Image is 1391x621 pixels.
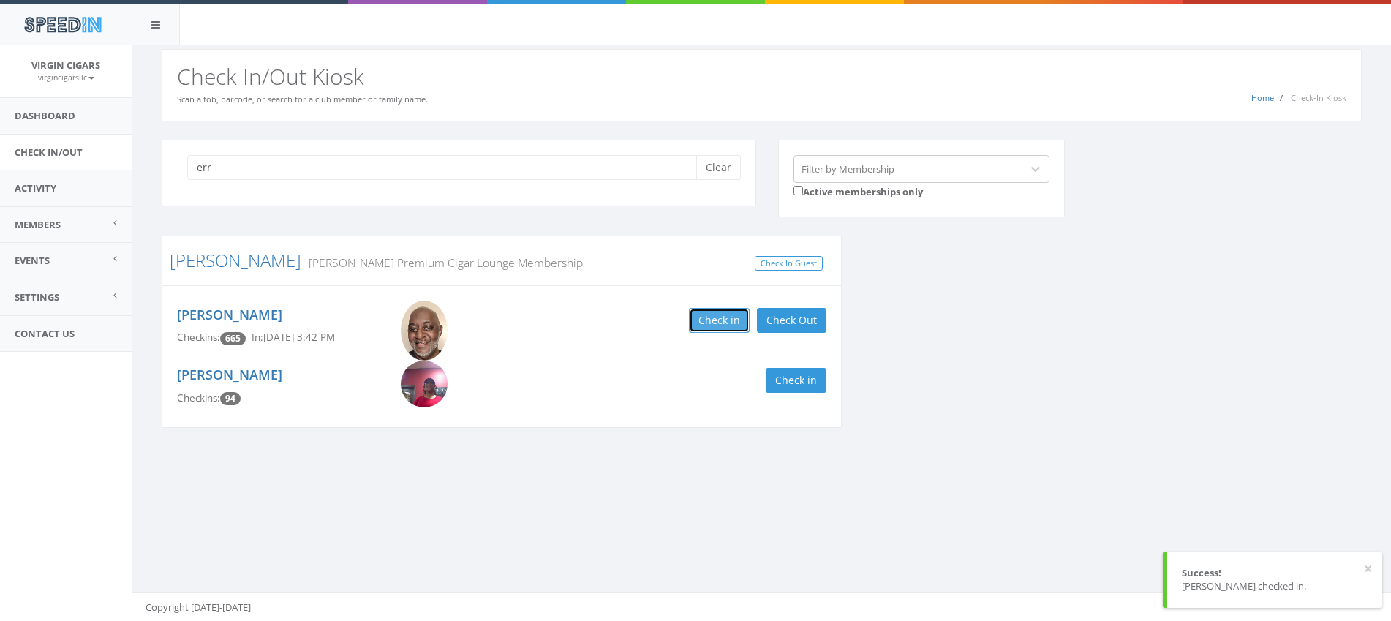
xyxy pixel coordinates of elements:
[401,301,448,361] img: Erroll_Reese.png
[15,290,59,304] span: Settings
[1182,566,1368,580] div: Success!
[689,308,750,333] button: Check in
[187,155,707,180] input: Search a name to check in
[170,248,301,272] a: [PERSON_NAME]
[1182,579,1368,593] div: [PERSON_NAME] checked in.
[755,256,823,271] a: Check In Guest
[15,254,50,267] span: Events
[177,366,282,383] a: [PERSON_NAME]
[15,218,61,231] span: Members
[802,162,894,176] div: Filter by Membership
[766,368,826,393] button: Check in
[220,392,241,405] span: Checkin count
[177,64,1346,89] h2: Check In/Out Kiosk
[15,327,75,340] span: Contact Us
[1364,562,1372,576] button: ×
[177,391,220,404] span: Checkins:
[38,70,94,83] a: virgincigarsllc
[177,331,220,344] span: Checkins:
[696,155,741,180] button: Clear
[177,94,428,105] small: Scan a fob, barcode, or search for a club member or family name.
[1251,92,1274,103] a: Home
[220,332,246,345] span: Checkin count
[793,183,923,199] label: Active memberships only
[301,255,583,271] small: [PERSON_NAME] Premium Cigar Lounge Membership
[38,72,94,83] small: virgincigarsllc
[17,11,108,38] img: speedin_logo.png
[252,331,335,344] span: In: [DATE] 3:42 PM
[793,186,803,195] input: Active memberships only
[1291,92,1346,103] span: Check-In Kiosk
[757,308,826,333] button: Check Out
[401,361,448,407] img: Catherine_Edmonds.png
[31,59,100,72] span: Virgin Cigars
[177,306,282,323] a: [PERSON_NAME]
